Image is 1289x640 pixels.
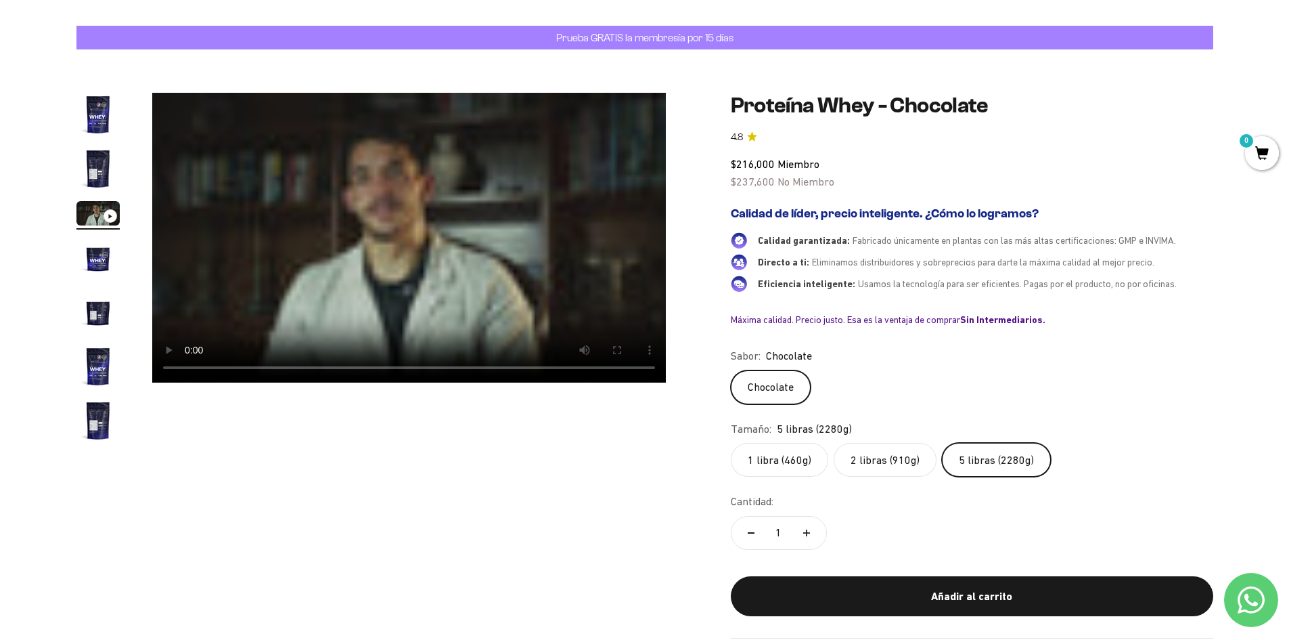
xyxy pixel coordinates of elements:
p: Prueba GRATIS la membresía por 15 días [553,29,737,46]
img: Proteína Whey - Chocolate [76,291,120,334]
button: Ir al artículo 2 [76,147,120,194]
span: Eficiencia inteligente: [758,278,855,289]
button: Añadir al carrito [731,576,1213,617]
span: Fabricado únicamente en plantas con las más altas certificaciones: GMP e INVIMA. [853,235,1176,246]
legend: Sabor: [731,347,761,365]
div: Reseñas de otros clientes [16,91,280,115]
div: Un mejor precio [16,173,280,196]
label: Cantidad: [731,493,773,511]
button: Ir al artículo 1 [76,93,120,140]
div: Una promoción especial [16,119,280,142]
mark: 0 [1238,133,1254,149]
button: Reducir cantidad [731,517,771,549]
div: Más información sobre los ingredientes [16,64,280,88]
button: Ir al artículo 7 [76,399,120,446]
span: No Miembro [777,175,834,188]
video: Proteína Whey - Chocolate [152,93,666,383]
div: Añadir al carrito [758,588,1186,605]
legend: Tamaño: [731,421,771,438]
b: Sin Intermediarios. [960,314,1045,325]
button: Enviar [221,203,280,226]
span: Usamos la tecnología para ser eficientes. Pagas por el producto, no por oficinas. [858,278,1177,289]
img: Proteína Whey - Chocolate [76,236,120,280]
div: Máxima calidad. Precio justo. Esa es la ventaja de comprar [731,314,1213,326]
span: 5 libras (2280g) [777,421,852,438]
span: Directo a ti: [758,257,809,268]
span: Enviar [222,203,279,226]
span: Eliminamos distribuidores y sobreprecios para darte la máxima calidad al mejor precio. [812,257,1154,268]
img: Proteína Whey - Chocolate [76,399,120,442]
img: Proteína Whey - Chocolate [76,93,120,136]
button: Ir al artículo 3 [76,201,120,230]
button: Aumentar cantidad [787,517,826,549]
span: 4.8 [731,130,743,145]
a: 4.84.8 de 5.0 estrellas [731,130,1213,145]
img: Directo a ti [731,254,747,270]
p: ¿Qué te haría sentir más seguro de comprar este producto? [16,22,280,53]
div: Un video del producto [16,146,280,169]
button: Ir al artículo 4 [76,236,120,284]
button: Ir al artículo 5 [76,291,120,338]
button: Ir al artículo 6 [76,345,120,392]
img: Calidad garantizada [731,232,747,249]
h2: Calidad de líder, precio inteligente. ¿Cómo lo logramos? [731,207,1213,221]
img: Eficiencia inteligente [731,276,747,292]
a: 0 [1245,147,1279,162]
h1: Proteína Whey - Chocolate [731,93,1213,119]
img: Proteína Whey - Chocolate [76,147,120,190]
span: $237,600 [731,175,775,188]
span: Chocolate [766,347,812,365]
span: Miembro [777,158,819,170]
span: Calidad garantizada: [758,235,850,246]
span: $216,000 [731,158,775,170]
img: Proteína Whey - Chocolate [76,345,120,388]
